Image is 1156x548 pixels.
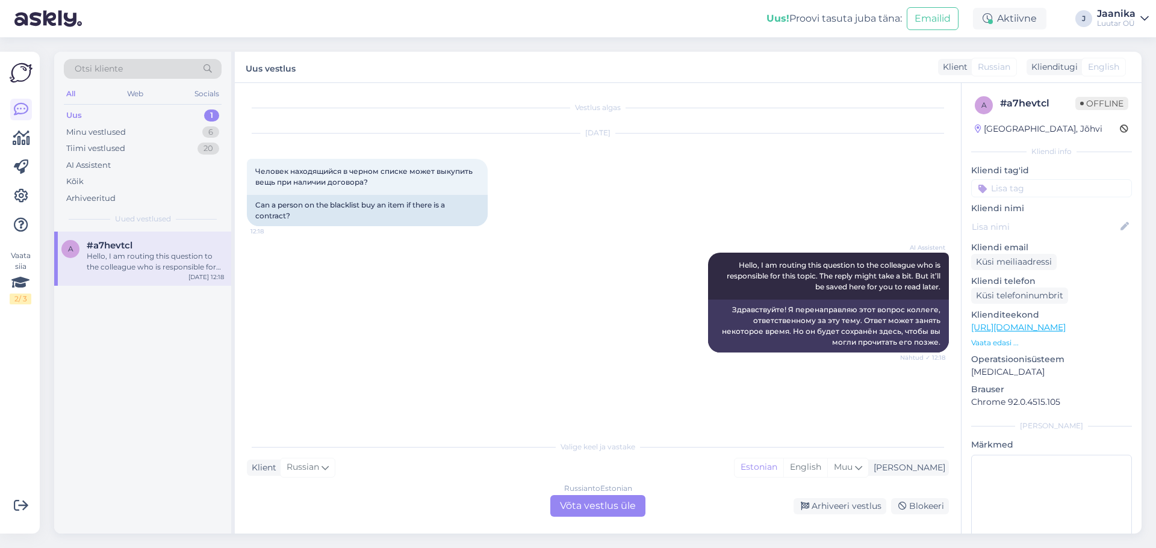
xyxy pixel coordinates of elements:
p: Kliendi tag'id [971,164,1132,177]
div: Arhiveeritud [66,192,116,205]
span: Russian [287,461,319,474]
div: Socials [192,86,222,102]
div: Vaata siia [10,250,31,304]
span: a [981,100,987,109]
button: Emailid [907,7,959,30]
div: Hello, I am routing this question to the colleague who is responsible for this topic. The reply m... [87,251,224,272]
span: English [1088,61,1119,73]
p: Operatsioonisüsteem [971,353,1132,366]
div: Küsi meiliaadressi [971,254,1057,270]
input: Lisa nimi [972,220,1118,233]
span: Nähtud ✓ 12:18 [900,353,945,362]
div: Kõik [66,176,84,188]
a: JaanikaLuutar OÜ [1097,9,1149,28]
img: Askly Logo [10,61,33,84]
div: [GEOGRAPHIC_DATA], Jõhvi [975,123,1102,135]
div: Luutar OÜ [1097,19,1136,28]
div: Can a person on the blacklist buy an item if there is a contract? [247,195,488,226]
div: Minu vestlused [66,126,126,138]
div: [DATE] [247,128,949,138]
a: [URL][DOMAIN_NAME] [971,322,1066,333]
span: Offline [1075,97,1128,110]
p: Kliendi nimi [971,202,1132,215]
p: Kliendi email [971,241,1132,254]
div: Klienditugi [1027,61,1078,73]
div: All [64,86,78,102]
span: Russian [978,61,1010,73]
div: Küsi telefoninumbrit [971,288,1068,304]
div: 2 / 3 [10,294,31,304]
p: Vaata edasi ... [971,337,1132,348]
span: Hello, I am routing this question to the colleague who is responsible for this topic. The reply m... [727,260,942,291]
span: AI Assistent [900,243,945,252]
p: Chrome 92.0.4515.105 [971,396,1132,408]
div: Blokeeri [891,498,949,514]
div: Estonian [735,458,783,476]
span: a [68,244,73,253]
b: Uus! [766,13,789,24]
div: Tiimi vestlused [66,143,125,155]
p: Brauser [971,383,1132,396]
span: Otsi kliente [75,63,123,75]
div: [DATE] 12:18 [188,272,224,282]
div: Klient [247,461,276,474]
div: Proovi tasuta juba täna: [766,11,902,26]
p: Märkmed [971,439,1132,451]
div: Russian to Estonian [564,483,632,494]
div: English [783,458,827,476]
div: 20 [197,143,219,155]
div: Kliendi info [971,146,1132,157]
p: Klienditeekond [971,309,1132,321]
div: Võta vestlus üle [550,495,645,517]
div: Здравствуйте! Я перенаправляю этот вопрос коллеге, ответственному за эту тему. Ответ может занять... [708,300,949,353]
p: Kliendi telefon [971,275,1132,288]
div: Klient [938,61,968,73]
div: Valige keel ja vastake [247,442,949,452]
div: [PERSON_NAME] [869,461,945,474]
div: Arhiveeri vestlus [794,498,886,514]
div: Jaanika [1097,9,1136,19]
div: Uus [66,109,82,122]
p: [MEDICAL_DATA] [971,366,1132,378]
div: 1 [204,109,219,122]
div: J [1075,10,1092,27]
span: 12:18 [250,227,296,236]
div: # a7hevtcl [1000,96,1075,111]
div: Vestlus algas [247,102,949,113]
span: Человек находящийся в черном списке может выкупить вещь при наличии договора? [255,167,474,186]
div: Aktiivne [973,8,1046,29]
span: #a7hevtcl [87,240,132,251]
div: AI Assistent [66,159,111,171]
label: Uus vestlus [246,59,296,75]
span: Muu [834,461,853,472]
div: [PERSON_NAME] [971,420,1132,431]
div: 6 [202,126,219,138]
div: Web [125,86,146,102]
input: Lisa tag [971,179,1132,197]
span: Uued vestlused [115,214,171,224]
